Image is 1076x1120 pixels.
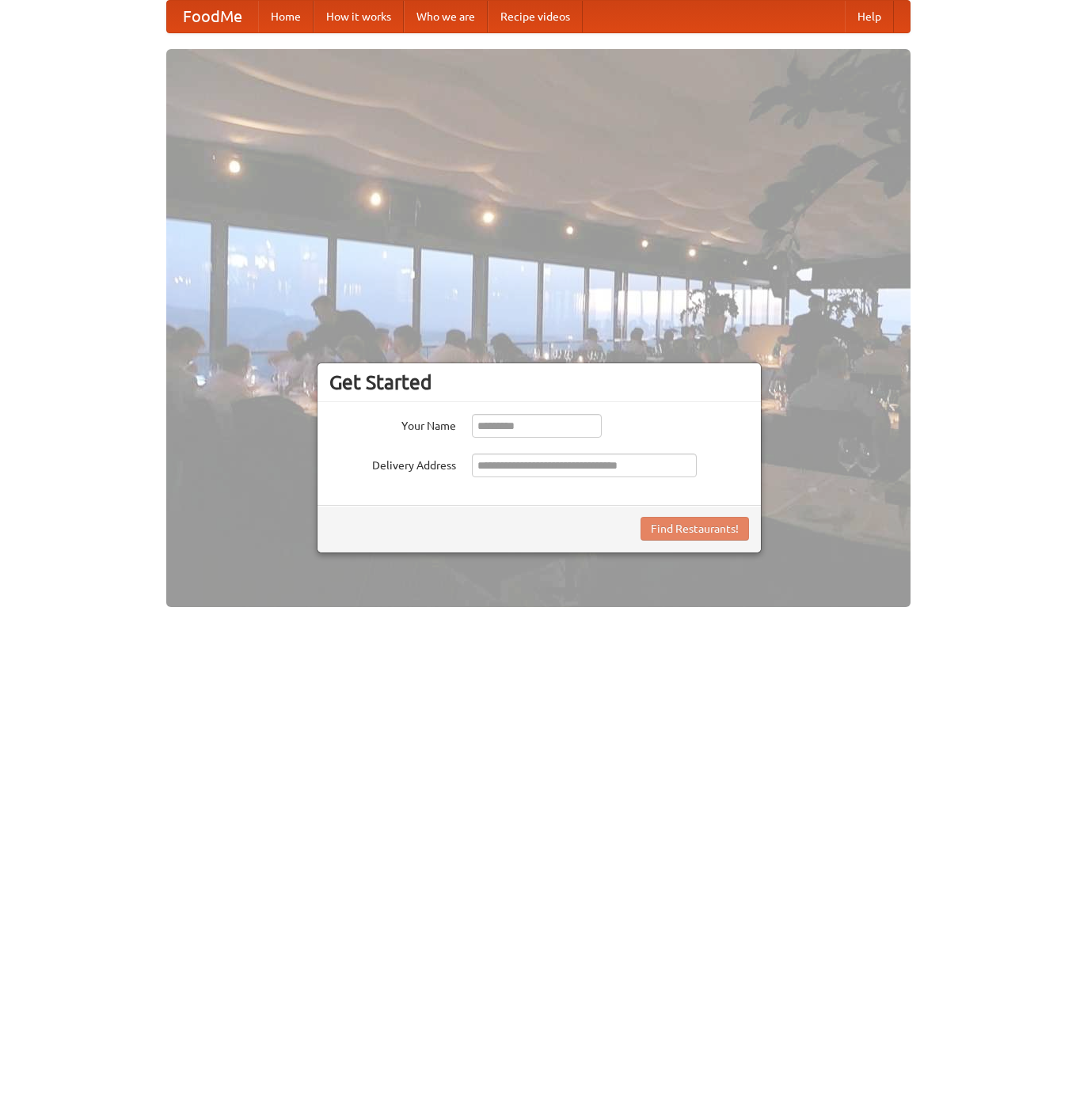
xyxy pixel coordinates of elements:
[258,1,314,32] a: Home
[167,1,258,32] a: FoodMe
[404,1,488,32] a: Who we are
[314,1,404,32] a: How it works
[329,414,456,434] label: Your Name
[845,1,894,32] a: Help
[329,370,749,394] h3: Get Started
[329,454,456,473] label: Delivery Address
[641,517,749,541] button: Find Restaurants!
[488,1,583,32] a: Recipe videos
